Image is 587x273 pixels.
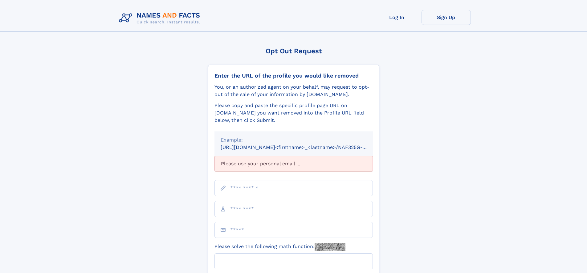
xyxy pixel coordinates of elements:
a: Sign Up [422,10,471,25]
div: Example: [221,136,367,144]
a: Log In [372,10,422,25]
small: [URL][DOMAIN_NAME]<firstname>_<lastname>/NAF325G-xxxxxxxx [221,144,385,150]
div: Opt Out Request [208,47,379,55]
div: Enter the URL of the profile you would like removed [214,72,373,79]
div: Please use your personal email ... [214,156,373,171]
div: You, or an authorized agent on your behalf, may request to opt-out of the sale of your informatio... [214,83,373,98]
img: Logo Names and Facts [116,10,205,26]
div: Please copy and paste the specific profile page URL on [DOMAIN_NAME] you want removed into the Pr... [214,102,373,124]
label: Please solve the following math function: [214,243,345,251]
